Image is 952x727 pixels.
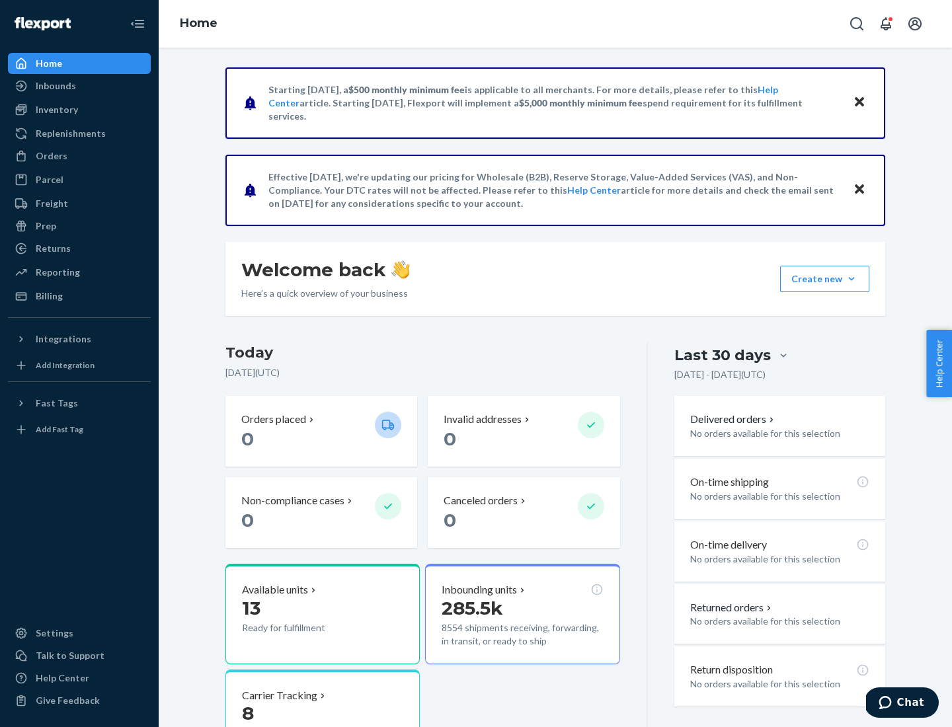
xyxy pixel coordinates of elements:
button: Create new [780,266,869,292]
div: Reporting [36,266,80,279]
a: Inventory [8,99,151,120]
div: Prep [36,219,56,233]
a: Billing [8,286,151,307]
button: Delivered orders [690,412,777,427]
button: Give Feedback [8,690,151,711]
span: $5,000 monthly minimum fee [519,97,643,108]
button: Open notifications [873,11,899,37]
iframe: Opens a widget where you can chat to one of our agents [866,687,939,720]
span: 0 [241,428,254,450]
span: $500 monthly minimum fee [348,84,465,95]
a: Add Fast Tag [8,419,151,440]
a: Orders [8,145,151,167]
button: Close [851,180,868,200]
div: Home [36,57,62,70]
div: Freight [36,197,68,210]
button: Open Search Box [844,11,870,37]
div: Fast Tags [36,397,78,410]
div: Orders [36,149,67,163]
p: No orders available for this selection [690,677,869,691]
button: Close [851,93,868,112]
a: Add Integration [8,355,151,376]
div: Inbounds [36,79,76,93]
div: Parcel [36,173,63,186]
div: Add Fast Tag [36,424,83,435]
a: Help Center [8,668,151,689]
p: Non-compliance cases [241,493,344,508]
span: 0 [444,509,456,531]
a: Home [8,53,151,74]
ol: breadcrumbs [169,5,228,43]
a: Inbounds [8,75,151,96]
p: No orders available for this selection [690,553,869,566]
div: Replenishments [36,127,106,140]
span: 13 [242,597,260,619]
div: Talk to Support [36,649,104,662]
p: Available units [242,582,308,597]
a: Reporting [8,262,151,283]
p: Invalid addresses [444,412,522,427]
img: Flexport logo [15,17,71,30]
a: Help Center [567,184,621,196]
a: Parcel [8,169,151,190]
span: 0 [241,509,254,531]
p: Orders placed [241,412,306,427]
button: Invalid addresses 0 [428,396,619,467]
h3: Today [225,342,620,363]
span: 285.5k [442,597,503,619]
span: 0 [444,428,456,450]
a: Replenishments [8,123,151,144]
div: Settings [36,627,73,640]
div: Give Feedback [36,694,100,707]
h1: Welcome back [241,258,410,282]
p: [DATE] - [DATE] ( UTC ) [674,368,766,381]
div: Billing [36,289,63,303]
button: Close Navigation [124,11,151,37]
div: Last 30 days [674,345,771,365]
a: Prep [8,215,151,237]
button: Returned orders [690,600,774,615]
p: Here’s a quick overview of your business [241,287,410,300]
p: Return disposition [690,662,773,677]
a: Settings [8,623,151,644]
p: Effective [DATE], we're updating our pricing for Wholesale (B2B), Reserve Storage, Value-Added Se... [268,171,840,210]
a: Returns [8,238,151,259]
p: 8554 shipments receiving, forwarding, in transit, or ready to ship [442,621,603,648]
p: [DATE] ( UTC ) [225,366,620,379]
span: 8 [242,702,254,724]
p: Canceled orders [444,493,518,508]
p: Starting [DATE], a is applicable to all merchants. For more details, please refer to this article... [268,83,840,123]
img: hand-wave emoji [391,260,410,279]
button: Fast Tags [8,393,151,414]
button: Help Center [926,330,952,397]
p: Carrier Tracking [242,688,317,703]
button: Inbounding units285.5k8554 shipments receiving, forwarding, in transit, or ready to ship [425,564,619,664]
p: On-time shipping [690,475,769,490]
button: Non-compliance cases 0 [225,477,417,548]
button: Integrations [8,328,151,350]
button: Open account menu [902,11,928,37]
div: Add Integration [36,360,95,371]
div: Returns [36,242,71,255]
p: No orders available for this selection [690,490,869,503]
p: No orders available for this selection [690,427,869,440]
div: Inventory [36,103,78,116]
p: Ready for fulfillment [242,621,364,634]
p: No orders available for this selection [690,615,869,628]
p: Inbounding units [442,582,517,597]
p: On-time delivery [690,537,767,553]
button: Talk to Support [8,645,151,666]
div: Integrations [36,332,91,346]
button: Available units13Ready for fulfillment [225,564,420,664]
a: Freight [8,193,151,214]
button: Canceled orders 0 [428,477,619,548]
div: Help Center [36,671,89,685]
a: Home [180,16,218,30]
button: Orders placed 0 [225,396,417,467]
